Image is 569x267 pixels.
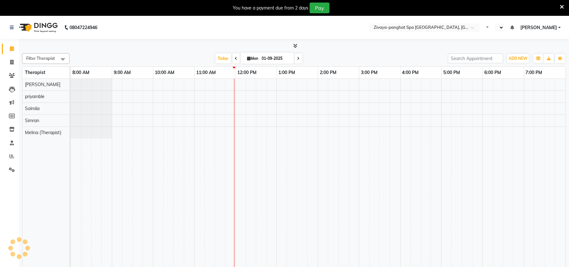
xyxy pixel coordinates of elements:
[277,68,297,77] a: 1:00 PM
[310,3,330,13] button: Pay
[509,56,527,61] span: ADD NEW
[246,56,260,61] span: Mon
[318,68,338,77] a: 2:00 PM
[524,68,544,77] a: 7:00 PM
[25,118,39,123] span: Simran
[153,68,176,77] a: 10:00 AM
[195,68,217,77] a: 11:00 AM
[16,19,59,36] img: logo
[25,70,45,75] span: Therapist
[215,53,231,63] span: Today
[448,53,503,63] input: Search Appointment
[25,130,61,135] span: Melina (Therapist)
[26,56,55,61] span: Filter Therapist
[260,54,292,63] input: 2025-09-01
[71,68,91,77] a: 8:00 AM
[25,82,60,87] span: [PERSON_NAME]
[401,68,421,77] a: 4:00 PM
[520,24,557,31] span: [PERSON_NAME]
[25,94,45,99] span: priyamble
[507,54,529,63] button: ADD NEW
[112,68,132,77] a: 9:00 AM
[233,5,308,11] div: You have a payment due from 2 days
[483,68,503,77] a: 6:00 PM
[70,19,97,36] b: 08047224946
[25,106,39,111] span: Solmila
[442,68,462,77] a: 5:00 PM
[236,68,258,77] a: 12:00 PM
[359,68,379,77] a: 3:00 PM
